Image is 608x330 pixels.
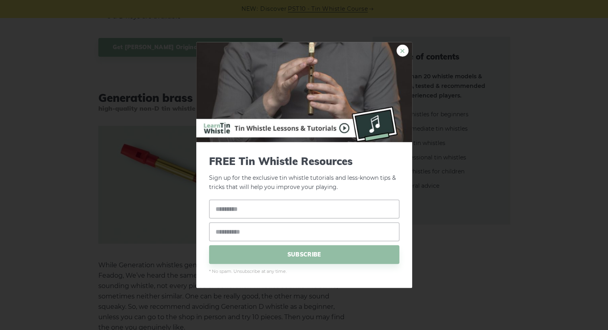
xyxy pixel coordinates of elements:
p: Sign up for the exclusive tin whistle tutorials and less-known tips & tricks that will help you i... [209,155,399,192]
img: Tin Whistle Buying Guide Preview [196,42,412,142]
span: * No spam. Unsubscribe at any time. [209,268,399,275]
span: FREE Tin Whistle Resources [209,155,399,167]
span: SUBSCRIBE [209,245,399,264]
a: × [397,45,409,57]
